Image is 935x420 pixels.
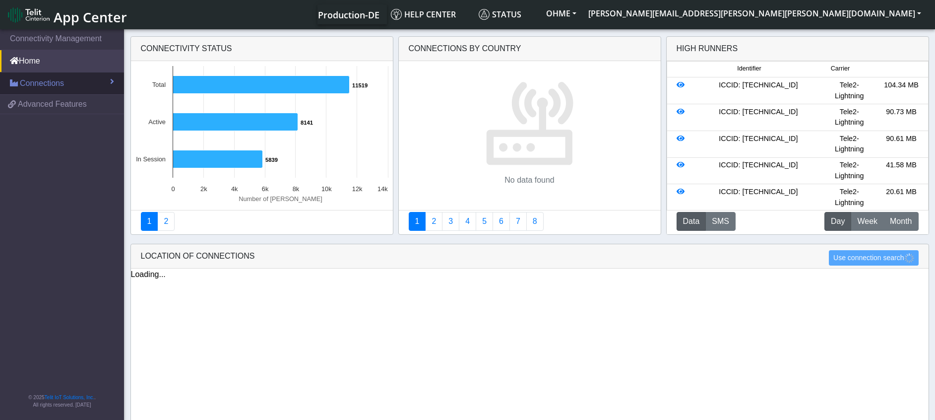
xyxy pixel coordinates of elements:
[399,37,661,61] div: Connections By Country
[526,212,544,231] a: Not Connected for 30 days
[851,212,884,231] button: Week
[442,212,459,231] a: Usage per Country
[823,134,875,155] div: Tele2-Lightning
[317,4,379,24] a: Your current platform instance
[391,9,402,20] img: knowledge.svg
[20,77,64,89] span: Connections
[476,212,493,231] a: Usage by Carrier
[823,187,875,208] div: Tele2-Lightning
[883,212,918,231] button: Month
[677,43,738,55] div: High Runners
[391,9,456,20] span: Help center
[693,187,823,208] div: ICCID: [TECHNICAL_ID]
[823,80,875,101] div: Tele2-Lightning
[8,7,50,23] img: logo-telit-cinterion-gw-new.png
[45,395,94,400] a: Telit IoT Solutions, Inc.
[479,9,490,20] img: status.svg
[875,187,928,208] div: 20.61 MB
[131,269,929,280] div: Loading...
[292,185,299,193] text: 8k
[318,9,379,21] span: Production-DE
[131,37,393,61] div: Connectivity status
[409,212,651,231] nav: Summary paging
[377,185,388,193] text: 14k
[321,185,331,193] text: 10k
[904,253,914,263] img: loading
[582,4,927,22] button: [PERSON_NAME][EMAIL_ADDRESS][PERSON_NAME][PERSON_NAME][DOMAIN_NAME]
[824,212,851,231] button: Day
[459,212,476,231] a: Connections By Carrier
[352,185,362,193] text: 12k
[693,134,823,155] div: ICCID: [TECHNICAL_ID]
[875,134,928,155] div: 90.61 MB
[136,155,166,163] text: In Session
[493,212,510,231] a: 14 Days Trend
[705,212,736,231] button: SMS
[475,4,540,24] a: Status
[479,9,521,20] span: Status
[18,98,87,110] span: Advanced Features
[857,215,877,227] span: Week
[831,215,845,227] span: Day
[8,4,125,25] a: App Center
[171,185,175,193] text: 0
[509,212,527,231] a: Zero Session
[823,160,875,181] div: Tele2-Lightning
[485,77,574,166] img: devices.svg
[540,4,582,22] button: OHME
[352,82,368,88] text: 11519
[239,195,322,203] text: Number of [PERSON_NAME]
[387,4,475,24] a: Help center
[677,212,706,231] button: Data
[875,160,928,181] div: 41.58 MB
[823,107,875,128] div: Tele2-Lightning
[425,212,442,231] a: Carrier
[231,185,238,193] text: 4k
[890,215,912,227] span: Month
[131,244,929,269] div: LOCATION OF CONNECTIONS
[831,64,850,73] span: Carrier
[261,185,268,193] text: 6k
[141,212,383,231] nav: Summary paging
[141,212,158,231] a: Connectivity status
[693,160,823,181] div: ICCID: [TECHNICAL_ID]
[693,80,823,101] div: ICCID: [TECHNICAL_ID]
[200,185,207,193] text: 2k
[693,107,823,128] div: ICCID: [TECHNICAL_ID]
[409,212,426,231] a: Connections By Country
[157,212,175,231] a: Deployment status
[875,107,928,128] div: 90.73 MB
[54,8,127,26] span: App Center
[829,250,918,266] button: Use connection search
[148,118,166,126] text: Active
[504,174,555,186] p: No data found
[265,157,278,163] text: 5839
[152,81,165,88] text: Total
[737,64,761,73] span: Identifier
[875,80,928,101] div: 104.34 MB
[301,120,313,126] text: 8141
